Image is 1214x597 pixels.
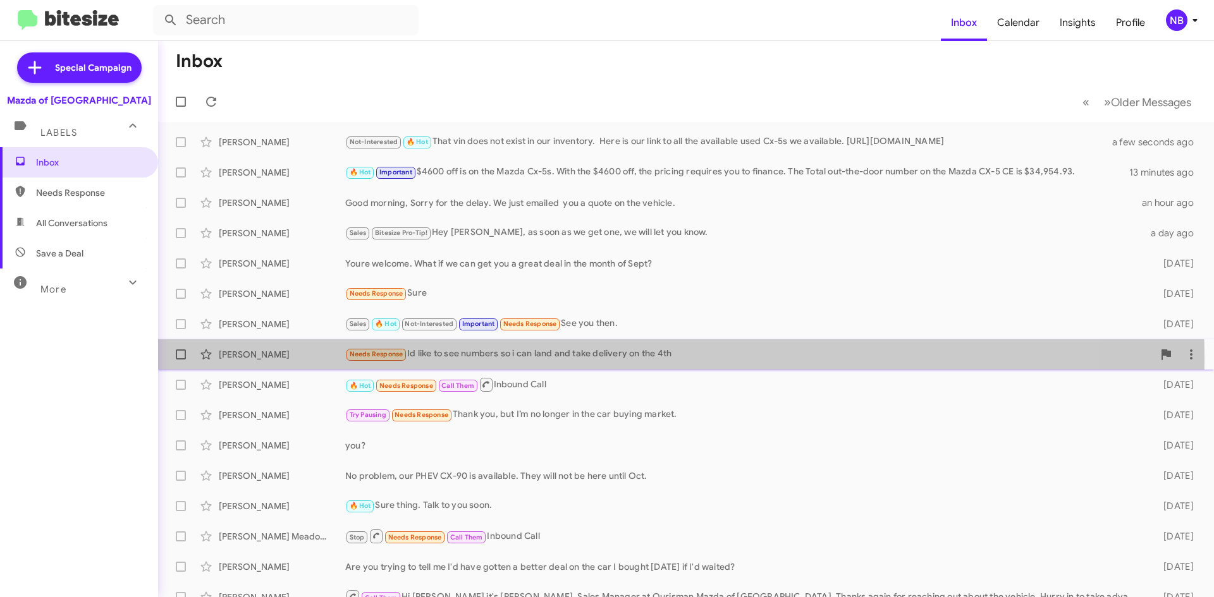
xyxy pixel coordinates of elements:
[219,560,345,573] div: [PERSON_NAME]
[219,530,345,543] div: [PERSON_NAME] Meadow [PERSON_NAME]
[219,348,345,361] div: [PERSON_NAME]
[350,320,367,328] span: Sales
[350,229,367,237] span: Sales
[345,377,1143,392] div: Inbound Call
[375,229,427,237] span: Bitesize Pro-Tip!
[1166,9,1187,31] div: NB
[1076,89,1199,115] nav: Page navigation example
[345,135,1128,149] div: That vin does not exist in our inventory. Here is our link to all the available used Cx-5s we ava...
[379,168,412,176] span: Important
[450,533,483,541] span: Call Them
[345,439,1143,452] div: you?
[1155,9,1200,31] button: NB
[1128,136,1204,148] div: a few seconds ago
[1075,89,1097,115] button: Previous
[1050,4,1106,41] a: Insights
[503,320,557,328] span: Needs Response
[345,560,1143,573] div: Are you trying to tell me I'd have gotten a better deal on the car I bought [DATE] if I'd waited?
[153,5,419,35] input: Search
[1143,287,1204,300] div: [DATE]
[1143,500,1204,512] div: [DATE]
[407,138,428,146] span: 🔥 Hot
[1143,227,1204,239] div: a day ago
[36,217,107,229] span: All Conversations
[350,289,403,298] span: Needs Response
[1143,439,1204,452] div: [DATE]
[219,227,345,239] div: [PERSON_NAME]
[388,533,442,541] span: Needs Response
[40,127,77,138] span: Labels
[350,382,371,390] span: 🔥 Hot
[987,4,1050,41] a: Calendar
[405,320,453,328] span: Not-Interested
[462,320,495,328] span: Important
[36,247,83,260] span: Save a Deal
[1104,94,1111,110] span: »
[345,257,1143,270] div: Youre welcome. What if we can get you a great deal in the month of Sept?
[1111,95,1191,109] span: Older Messages
[1143,318,1204,330] div: [DATE]
[219,500,345,512] div: [PERSON_NAME]
[1082,94,1089,110] span: «
[55,61,132,74] span: Special Campaign
[1143,560,1204,573] div: [DATE]
[350,138,398,146] span: Not-Interested
[1143,530,1204,543] div: [DATE]
[219,257,345,270] div: [PERSON_NAME]
[1106,4,1155,41] a: Profile
[345,286,1143,301] div: Sure
[345,528,1143,544] div: Inbound Call
[441,382,474,390] span: Call Them
[219,318,345,330] div: [PERSON_NAME]
[350,533,365,541] span: Stop
[345,317,1143,331] div: See you then.
[219,378,345,391] div: [PERSON_NAME]
[176,51,223,71] h1: Inbox
[219,469,345,482] div: [PERSON_NAME]
[1143,378,1204,391] div: [DATE]
[219,287,345,300] div: [PERSON_NAME]
[345,165,1129,179] div: $4600 off is on the Mazda Cx-5s. With the $4600 off, the pricing requires you to finance. The Tot...
[345,407,1143,422] div: Thank you, but I’m no longer in the car buying market.
[350,411,386,419] span: Try Pausing
[395,411,448,419] span: Needs Response
[36,186,144,199] span: Needs Response
[1129,166,1204,179] div: 13 minutes ago
[1142,196,1204,209] div: an hour ago
[345,498,1143,513] div: Sure thing. Talk to you soon.
[1096,89,1199,115] button: Next
[345,226,1143,240] div: Hey [PERSON_NAME], as soon as we get one, we will let you know.
[350,502,371,510] span: 🔥 Hot
[345,347,1153,361] div: Id like to see numbers so i can land and take delivery on the 4th
[1143,409,1204,421] div: [DATE]
[345,196,1142,209] div: Good morning, Sorry for the delay. We just emailed you a quote on the vehicle.
[219,439,345,452] div: [PERSON_NAME]
[375,320,396,328] span: 🔥 Hot
[219,136,345,148] div: [PERSON_NAME]
[7,94,151,107] div: Mazda of [GEOGRAPHIC_DATA]
[941,4,987,41] a: Inbox
[350,350,403,358] span: Needs Response
[219,196,345,209] div: [PERSON_NAME]
[345,469,1143,482] div: No problem, our PHEV CX-90 is available. They will not be here until Oct.
[219,166,345,179] div: [PERSON_NAME]
[219,409,345,421] div: [PERSON_NAME]
[350,168,371,176] span: 🔥 Hot
[36,156,144,169] span: Inbox
[40,284,66,295] span: More
[1143,469,1204,482] div: [DATE]
[379,382,433,390] span: Needs Response
[17,52,142,83] a: Special Campaign
[1143,257,1204,270] div: [DATE]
